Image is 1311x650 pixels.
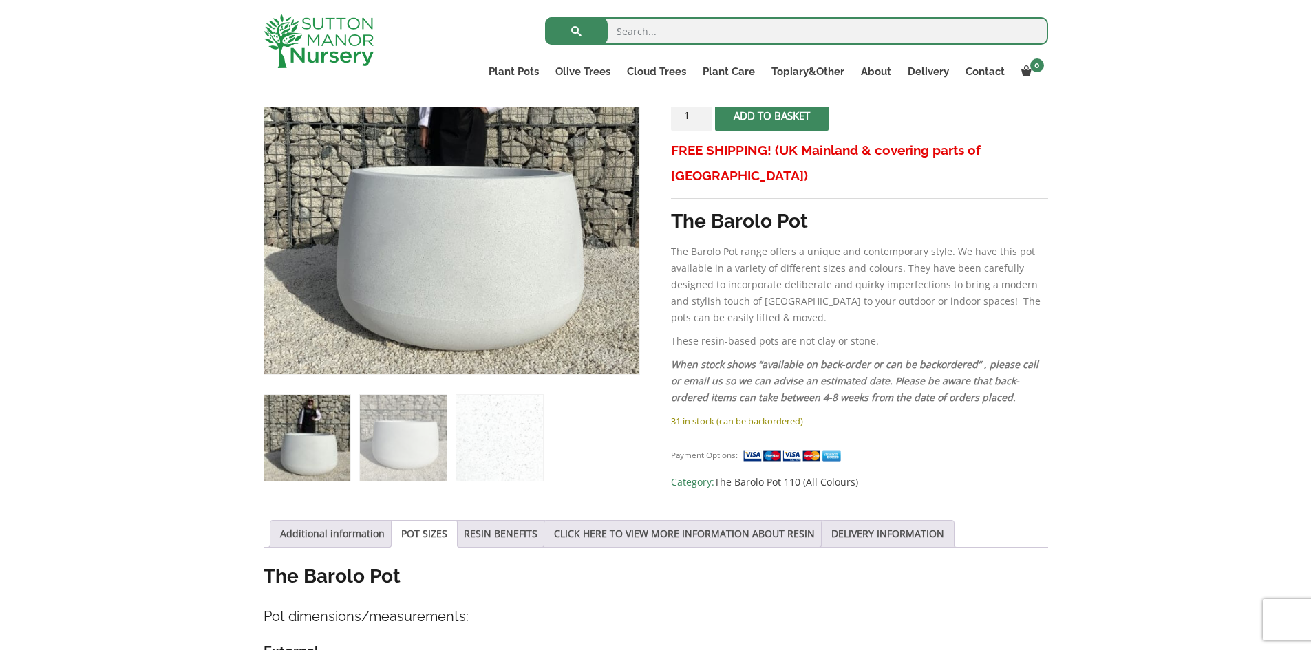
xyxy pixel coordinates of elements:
h3: FREE SHIPPING! (UK Mainland & covering parts of [GEOGRAPHIC_DATA]) [671,138,1047,188]
input: Product quantity [671,100,712,131]
a: Plant Care [694,62,763,81]
a: DELIVERY INFORMATION [831,521,944,547]
a: Plant Pots [480,62,547,81]
input: Search... [545,17,1048,45]
img: logo [264,14,374,68]
a: Contact [957,62,1013,81]
a: 0 [1013,62,1048,81]
p: The Barolo Pot range offers a unique and contemporary style. We have this pot available in a vari... [671,243,1047,326]
img: The Barolo Pot 110 Colour White Granite - Image 3 [456,395,542,481]
strong: The Barolo Pot [671,210,808,232]
span: Category: [671,474,1047,490]
small: Payment Options: [671,450,738,460]
a: The Barolo Pot 110 (All Colours) [714,475,858,488]
a: Delivery [899,62,957,81]
img: The Barolo Pot 110 Colour White Granite - Image 2 [360,395,446,481]
a: Topiary&Other [763,62,853,81]
p: 31 in stock (can be backordered) [671,413,1047,429]
a: RESIN BENEFITS [464,521,537,547]
a: Olive Trees [547,62,619,81]
em: When stock shows “available on back-order or can be backordered” , please call or email us so we ... [671,358,1038,404]
img: payment supported [743,448,846,463]
a: About [853,62,899,81]
strong: The Barolo Pot [264,565,401,587]
p: These resin-based pots are not clay or stone. [671,333,1047,349]
span: 0 [1030,58,1044,72]
a: Additional information [280,521,385,547]
a: Cloud Trees [619,62,694,81]
a: POT SIZES [401,521,447,547]
h4: Pot dimensions/measurements: [264,606,1048,627]
img: The Barolo Pot 110 Colour White Granite [264,395,350,481]
button: Add to basket [715,100,829,131]
a: CLICK HERE TO VIEW MORE INFORMATION ABOUT RESIN [554,521,815,547]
